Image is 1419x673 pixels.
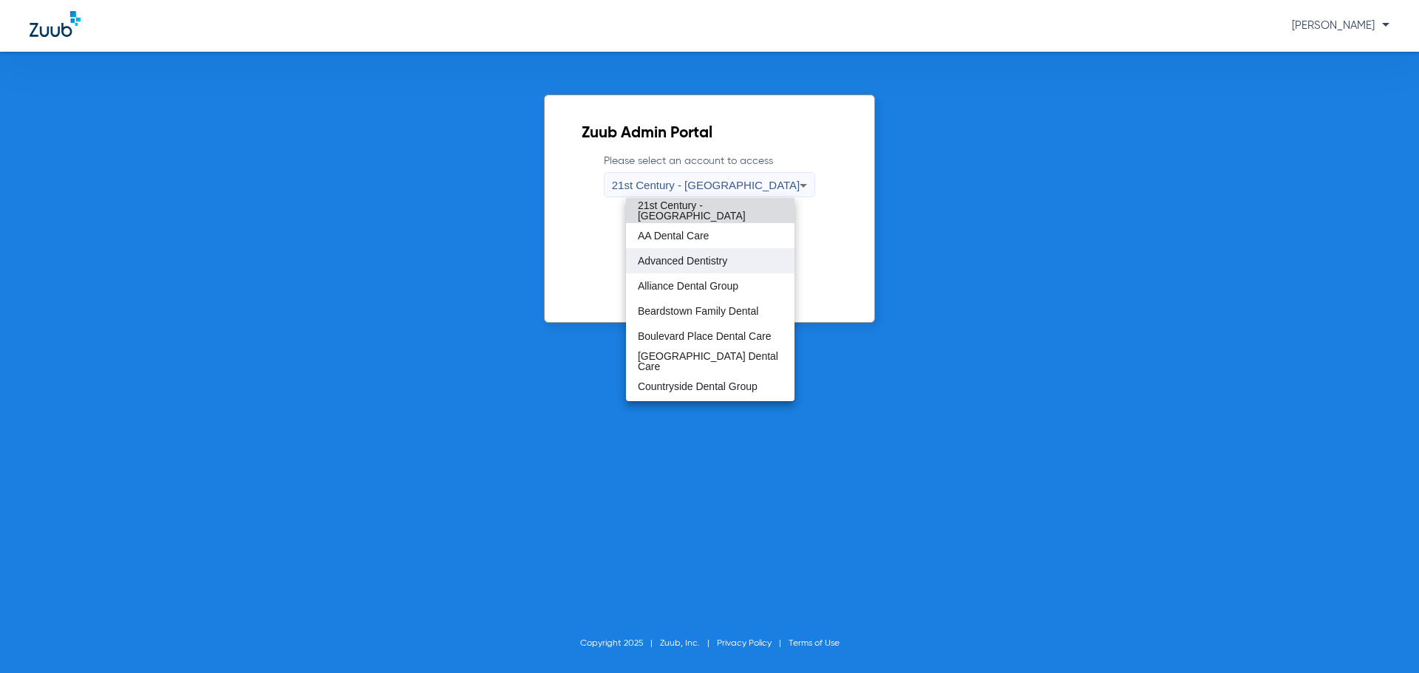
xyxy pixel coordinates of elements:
span: Alliance Dental Group [638,281,738,291]
span: 21st Century - [GEOGRAPHIC_DATA] [638,200,783,221]
span: AA Dental Care [638,230,709,241]
span: Advanced Dentistry [638,256,727,266]
span: Boulevard Place Dental Care [638,331,772,341]
span: Countryside Dental Group [638,381,758,392]
span: Beardstown Family Dental [638,306,758,316]
span: [GEOGRAPHIC_DATA] Dental Care [638,351,783,372]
